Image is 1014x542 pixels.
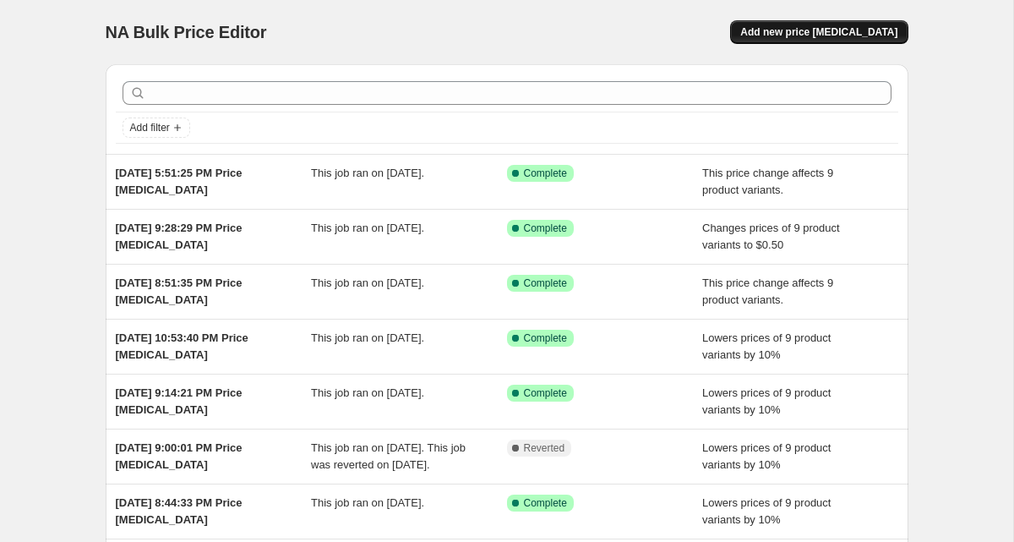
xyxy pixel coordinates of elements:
span: Add filter [130,121,170,134]
span: This job ran on [DATE]. [311,496,424,509]
button: Add filter [123,118,190,138]
span: Add new price [MEDICAL_DATA] [740,25,897,39]
span: Changes prices of 9 product variants to $0.50 [702,222,840,251]
span: [DATE] 9:00:01 PM Price [MEDICAL_DATA] [116,441,243,471]
span: Complete [524,386,567,400]
span: Complete [524,496,567,510]
span: Complete [524,276,567,290]
span: [DATE] 8:44:33 PM Price [MEDICAL_DATA] [116,496,243,526]
span: [DATE] 8:51:35 PM Price [MEDICAL_DATA] [116,276,243,306]
span: Lowers prices of 9 product variants by 10% [702,386,831,416]
span: This job ran on [DATE]. [311,386,424,399]
span: [DATE] 9:14:21 PM Price [MEDICAL_DATA] [116,386,243,416]
span: [DATE] 10:53:40 PM Price [MEDICAL_DATA] [116,331,248,361]
span: Reverted [524,441,565,455]
span: NA Bulk Price Editor [106,23,267,41]
span: [DATE] 5:51:25 PM Price [MEDICAL_DATA] [116,167,243,196]
span: This price change affects 9 product variants. [702,167,833,196]
span: Complete [524,222,567,235]
span: Lowers prices of 9 product variants by 10% [702,331,831,361]
span: This price change affects 9 product variants. [702,276,833,306]
span: Lowers prices of 9 product variants by 10% [702,496,831,526]
span: Complete [524,331,567,345]
span: This job ran on [DATE]. [311,167,424,179]
span: This job ran on [DATE]. [311,222,424,234]
span: [DATE] 9:28:29 PM Price [MEDICAL_DATA] [116,222,243,251]
span: Lowers prices of 9 product variants by 10% [702,441,831,471]
span: This job ran on [DATE]. [311,276,424,289]
span: This job ran on [DATE]. This job was reverted on [DATE]. [311,441,466,471]
span: Complete [524,167,567,180]
span: This job ran on [DATE]. [311,331,424,344]
button: Add new price [MEDICAL_DATA] [730,20,908,44]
